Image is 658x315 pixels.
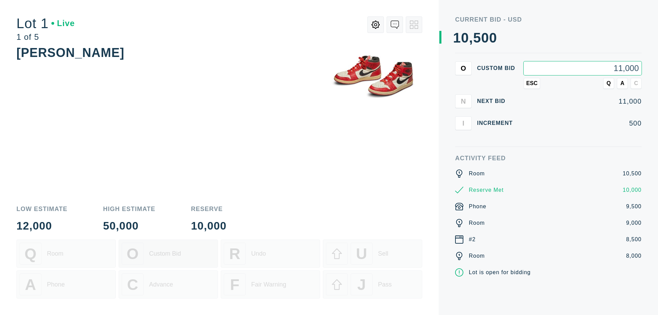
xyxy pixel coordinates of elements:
[453,31,461,45] div: 1
[119,270,218,299] button: CAdvance
[16,220,68,231] div: 12,000
[481,31,489,45] div: 0
[524,78,540,89] button: ESC
[378,281,392,288] div: Pass
[469,202,486,211] div: Phone
[477,98,518,104] div: Next Bid
[461,31,469,45] div: 0
[51,19,75,27] div: Live
[221,270,320,299] button: FFair Warning
[323,270,422,299] button: JPass
[149,281,173,288] div: Advance
[461,64,466,72] span: O
[191,220,227,231] div: 10,000
[469,186,504,194] div: Reserve Met
[617,78,628,89] button: A
[626,219,642,227] div: 9,000
[103,206,156,212] div: High Estimate
[626,252,642,260] div: 8,000
[455,94,472,108] button: N
[149,250,181,257] div: Custom Bid
[526,80,538,86] span: ESC
[623,170,642,178] div: 10,500
[469,31,473,168] div: ,
[455,116,472,130] button: I
[524,120,642,127] div: 500
[119,240,218,268] button: OCustom Bid
[47,281,65,288] div: Phone
[461,97,466,105] span: N
[356,245,367,262] span: U
[455,61,472,75] button: O
[191,206,227,212] div: Reserve
[473,31,481,45] div: 5
[47,250,63,257] div: Room
[634,80,638,86] span: C
[229,245,240,262] span: R
[251,281,286,288] div: Fair Warning
[378,250,388,257] div: Sell
[469,170,485,178] div: Room
[631,78,642,89] button: C
[251,250,266,257] div: Undo
[477,66,518,71] div: Custom bid
[25,276,36,293] span: A
[221,240,320,268] button: RUndo
[16,33,75,41] div: 1 of 5
[477,120,518,126] div: Increment
[127,276,138,293] span: C
[103,220,156,231] div: 50,000
[620,80,624,86] span: A
[323,240,422,268] button: USell
[469,268,531,277] div: Lot is open for bidding
[455,16,642,23] div: Current Bid - USD
[626,202,642,211] div: 9,500
[623,186,642,194] div: 10,000
[607,80,611,86] span: Q
[16,46,124,60] div: [PERSON_NAME]
[16,270,116,299] button: APhone
[469,235,476,244] div: #2
[469,219,485,227] div: Room
[489,31,497,45] div: 0
[603,78,614,89] button: Q
[462,119,464,127] span: I
[357,276,366,293] span: J
[16,16,75,30] div: Lot 1
[230,276,239,293] span: F
[127,245,139,262] span: O
[16,206,68,212] div: Low Estimate
[524,98,642,105] div: 11,000
[16,240,116,268] button: QRoom
[25,245,37,262] span: Q
[469,252,485,260] div: Room
[455,155,642,161] div: Activity Feed
[626,235,642,244] div: 8,500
